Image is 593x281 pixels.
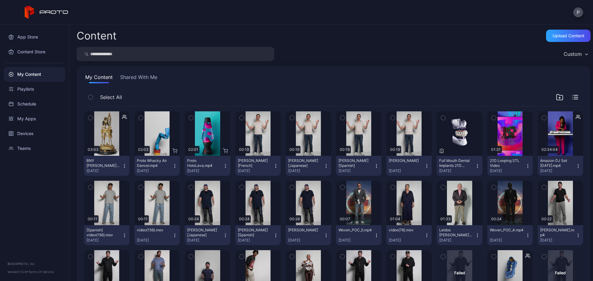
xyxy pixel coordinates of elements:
div: Full Mouth Dental Implants 21D Opaque [439,158,473,168]
a: App Store [4,30,65,44]
div: Amazon DJ Set Aug 4.mp4 [540,158,574,168]
div: [DATE] [339,168,374,173]
a: My Content [4,67,65,82]
button: [PERSON_NAME] [Japanese][DATE] [286,156,331,176]
div: [DATE] [86,238,122,243]
button: 21D Looping STL Video[DATE] [487,156,533,176]
span: Version 1.12.0 • [7,270,28,274]
div: video(156).mov [137,228,171,233]
button: Proto Whacky Air Dancer.mp4[DATE] [134,156,180,176]
div: [DATE] [137,238,172,243]
a: Teams [4,141,65,156]
div: Upload Content [553,33,584,38]
button: Woven_POC_4.mp4[DATE] [487,225,533,245]
button: Upload Content [546,30,591,42]
div: Content [77,31,116,41]
div: [DATE] [238,238,273,243]
a: Terms Of Service [28,270,54,274]
div: [DATE] [187,168,223,173]
div: Oz Pearlman [Spanish] [339,158,372,168]
span: Select All [100,93,122,101]
div: [DATE] [288,168,324,173]
a: Playlists [4,82,65,97]
button: BNY [PERSON_NAME] Clock[DATE] [84,156,129,176]
div: [DATE] [490,238,525,243]
div: Custom [564,51,582,57]
button: Custom [561,47,591,61]
div: [DATE] [86,168,122,173]
div: Rob Lowe.mp4 [540,228,574,238]
button: [PERSON_NAME] [French][DATE] [235,156,281,176]
button: Woven_POC_5.mp4[DATE] [336,225,381,245]
div: Frank Hensley [Spanish] [238,228,272,238]
div: Proto HoloLava.mp4 [187,158,221,168]
div: [DATE] [288,238,324,243]
div: video(78).mov [389,228,423,233]
div: Frank Hensley [288,228,322,233]
div: [DATE] [439,168,475,173]
div: Failed [555,270,566,275]
a: Content Store [4,44,65,59]
a: My Apps [4,111,65,126]
div: Woven_POC_4.mp4 [490,228,524,233]
button: Shared With Me [119,73,158,83]
div: Oz Pearlman [Japanese] [288,158,322,168]
button: [PERSON_NAME] [Spanish][DATE] [336,156,381,176]
div: © 2025 PROTO, Inc. [7,261,61,266]
div: Oz Pearlman [French] [238,158,272,168]
div: [DATE] [389,238,424,243]
button: P [573,7,583,17]
div: [DATE] [187,238,223,243]
div: Failed [454,270,465,275]
button: Leidos [PERSON_NAME] for [PERSON_NAME][DATE] [437,225,482,245]
div: [DATE] [389,168,424,173]
button: [PERSON_NAME][DATE] [286,225,331,245]
button: video(78).mov[DATE] [386,225,432,245]
div: 21D Looping STL Video [490,158,524,168]
div: Woven_POC_5.mp4 [339,228,372,233]
div: [DATE] [490,168,525,173]
div: Leidos Tony Hologram for Billington [439,228,473,238]
div: Frank Hensley [Japanese] [187,228,221,238]
div: Proto Whacky Air Dancer.mp4 [137,158,171,168]
a: Devices [4,126,65,141]
div: [Spanish] video(156).mov [86,228,120,238]
div: [DATE] [339,238,374,243]
button: [PERSON_NAME][DATE] [386,156,432,176]
div: Oz Pearlman [389,158,423,163]
button: [PERSON_NAME] [Spanish][DATE] [235,225,281,245]
button: [PERSON_NAME] [Japanese][DATE] [185,225,230,245]
button: My Content [84,73,114,83]
button: [Spanish] video(156).mov[DATE] [84,225,129,245]
div: [DATE] [540,168,576,173]
button: Full Mouth Dental Implants 21D Opaque[DATE] [437,156,482,176]
div: [DATE] [137,168,172,173]
button: Proto HoloLava.mp4[DATE] [185,156,230,176]
div: [DATE] [439,238,475,243]
button: Amazon DJ Set [DATE].mp4[DATE] [538,156,583,176]
button: video(156).mov[DATE] [134,225,180,245]
div: [DATE] [540,238,576,243]
button: [PERSON_NAME].mp4[DATE] [538,225,583,245]
div: BNY Alexander Hamilton Clock [86,158,120,168]
div: [DATE] [238,168,273,173]
a: Schedule [4,97,65,111]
